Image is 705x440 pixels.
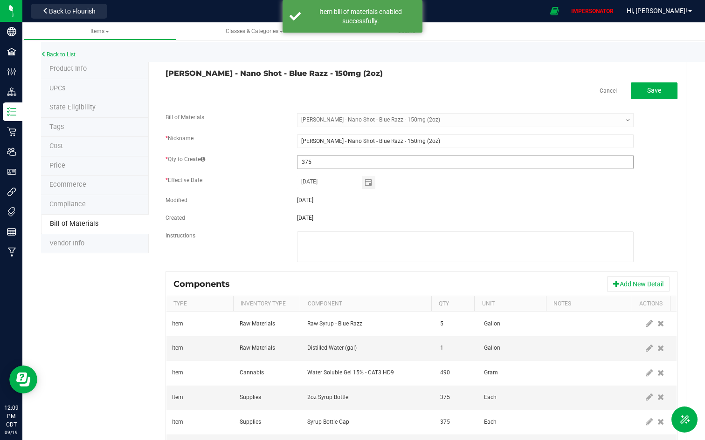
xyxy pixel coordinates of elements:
[484,394,497,400] span: Each
[631,82,677,99] button: Save
[632,296,670,312] th: Actions
[671,406,698,433] button: Toggle Menu
[172,320,183,327] span: Item
[440,345,443,351] span: 1
[544,2,565,20] span: Open Ecommerce Menu
[49,103,96,111] span: Tag
[166,155,205,163] label: Qty to Create
[240,320,275,327] span: Raw Materials
[166,296,233,312] th: Type
[567,7,617,15] p: IMPERSONATOR
[50,220,98,228] span: Bill of Materials
[49,162,65,169] span: Price
[240,369,264,376] span: Cannabis
[240,394,261,400] span: Supplies
[307,394,348,400] span: 2oz Syrup Bottle
[7,107,16,116] inline-svg: Inventory
[297,176,362,188] input: null
[362,176,375,189] span: Toggle calendar
[7,127,16,136] inline-svg: Retail
[484,419,497,425] span: Each
[484,345,500,351] span: Gallon
[166,231,195,240] label: Instructions
[7,247,16,257] inline-svg: Manufacturing
[166,196,187,204] label: Modified
[431,296,474,312] th: Qty
[307,419,349,425] span: Syrup Bottle Cap
[546,296,632,312] th: Notes
[166,214,185,222] label: Created
[41,51,76,58] a: Back to List
[7,27,16,36] inline-svg: Company
[49,123,64,131] span: Tag
[49,84,65,92] span: Tag
[440,394,450,400] span: 375
[7,47,16,56] inline-svg: Facilities
[484,320,500,327] span: Gallon
[4,404,18,429] p: 12:09 PM CDT
[49,65,87,73] span: Product Info
[600,87,617,95] a: Cancel
[306,7,415,26] div: Item bill of materials enabled successfully.
[166,69,415,78] h3: [PERSON_NAME] - Nano Shot - Blue Razz - 150mg (2oz)
[474,296,546,312] th: Unit
[9,366,37,393] iframe: Resource center
[172,369,183,376] span: Item
[7,207,16,217] inline-svg: Tags
[90,28,109,34] span: Items
[166,176,202,184] label: Effective Date
[49,239,84,247] span: Vendor Info
[49,142,63,150] span: Cost
[300,296,431,312] th: Component
[307,345,357,351] span: Distilled Water (gal)
[166,134,194,142] label: Nickname
[172,345,183,351] span: Item
[166,113,204,122] label: Bill of Materials
[49,181,86,189] span: Ecommerce
[297,197,313,203] span: [DATE]
[484,369,498,376] span: Gram
[240,345,275,351] span: Raw Materials
[200,156,205,162] span: The quantity of the item or item variation expected to be created from the component quantities e...
[49,200,86,208] span: Compliance
[49,7,96,15] span: Back to Flourish
[226,28,283,34] span: Classes & Categories
[607,276,670,292] button: Add New Detail
[172,394,183,400] span: Item
[7,67,16,76] inline-svg: Configuration
[307,320,362,327] span: Raw Syrup - Blue Razz
[7,227,16,237] inline-svg: Reports
[173,279,237,289] div: Components
[4,429,18,436] p: 09/19
[172,419,183,425] span: Item
[240,419,261,425] span: Supplies
[31,4,107,19] button: Back to Flourish
[7,87,16,96] inline-svg: Distribution
[7,147,16,156] inline-svg: Users
[297,134,634,148] input: Nickname
[233,296,300,312] th: Inventory Type
[307,369,394,376] span: Water Soluble Gel 15% - CAT3 HD9
[627,7,687,14] span: Hi, [PERSON_NAME]!
[7,187,16,196] inline-svg: Integrations
[440,369,450,376] span: 490
[440,320,443,327] span: 5
[297,215,313,221] span: [DATE]
[7,167,16,176] inline-svg: User Roles
[647,87,661,94] span: Save
[440,419,450,425] span: 375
